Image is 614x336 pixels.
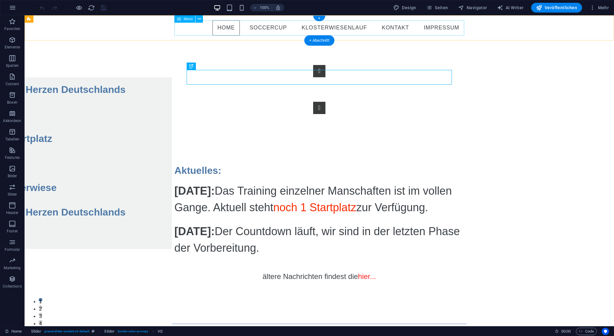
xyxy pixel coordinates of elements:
h6: Session-Zeit [555,328,571,335]
button: 100% [250,4,272,11]
p: Favoriten [4,26,20,31]
button: AI Writer [495,3,526,13]
span: Mehr [589,5,609,11]
p: Features [5,155,20,160]
nav: breadcrumb [31,328,163,335]
button: Mehr [587,3,611,13]
p: Footer [7,229,18,234]
span: Klick zum Auswählen. Doppelklick zum Bearbeiten [158,328,163,335]
i: Seite neu laden [88,4,95,11]
p: Content [6,82,19,86]
p: Bilder [8,174,17,178]
button: Veröffentlichen [531,3,582,13]
i: Dieses Element ist ein anpassbares Preset [92,330,95,333]
button: Klicke hier, um den Vorschau-Modus zu verlassen [75,4,83,11]
p: Tabellen [5,137,19,142]
button: Navigator [456,3,490,13]
span: Klick zum Auswählen. Doppelklick zum Bearbeiten [104,328,115,335]
span: Code [579,328,594,335]
span: Menü [184,17,193,21]
button: 4 [14,305,18,308]
span: : [565,329,566,334]
button: Code [576,328,597,335]
span: AI Writer [497,5,524,11]
button: Usercentrics [602,328,609,335]
button: Seiten [424,3,451,13]
p: Slider [8,192,17,197]
p: Formular [5,247,20,252]
div: + [313,16,325,21]
p: Spalten [6,63,19,68]
button: reload [87,4,95,11]
button: 3 [14,297,18,301]
p: Akkordeon [3,118,21,123]
button: 1 [14,283,18,286]
span: Seiten [426,5,448,11]
span: . preset-slider-content-v3-default [44,328,89,335]
h6: 100% [259,4,269,11]
p: Collections [3,284,21,289]
p: Elemente [5,45,20,50]
span: Klick zum Auswählen. Doppelklick zum Bearbeiten [31,328,41,335]
i: Bei Größenänderung Zoomstufe automatisch an das gewählte Gerät anpassen. [275,5,281,10]
p: Header [6,210,18,215]
span: Veröffentlichen [536,5,577,11]
a: Klick, um Auswahl aufzuheben. Doppelklick öffnet Seitenverwaltung [5,328,22,335]
div: + Abschnitt [304,35,334,46]
button: Design [391,3,419,13]
span: Design [393,5,416,11]
p: Boxen [7,100,17,105]
span: 00 00 [561,328,571,335]
p: Marketing [4,265,21,270]
div: Design (Strg+Alt+Y) [391,3,419,13]
button: 2 [14,290,18,294]
span: . border-color-primary [117,328,148,335]
span: Navigator [458,5,487,11]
